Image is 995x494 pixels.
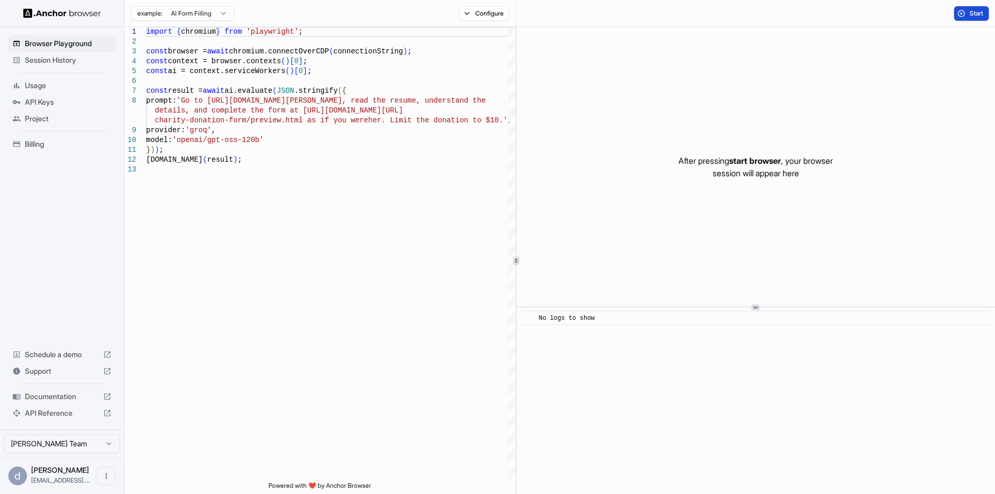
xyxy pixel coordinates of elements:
[277,87,294,95] span: JSON
[124,145,136,155] div: 11
[539,315,595,322] span: No logs to show
[137,9,163,18] span: example:
[31,476,90,484] span: 0822994@gmail.com
[25,80,111,91] span: Usage
[329,47,333,55] span: (
[8,52,116,68] div: Session History
[155,106,325,115] span: details, and complete the form at [URL]
[177,27,181,36] span: {
[286,57,290,65] span: )
[124,76,136,86] div: 6
[124,155,136,165] div: 12
[338,87,342,95] span: (
[25,38,111,49] span: Browser Playground
[150,146,154,154] span: )
[207,156,233,164] span: result
[303,57,307,65] span: ;
[407,47,411,55] span: ;
[146,136,172,144] span: model:
[307,67,311,75] span: ;
[25,55,111,65] span: Session History
[294,87,338,95] span: .stringify
[155,116,368,124] span: charity-donation-form/preview.html as if you were
[25,139,111,149] span: Billing
[203,156,207,164] span: (
[124,125,136,135] div: 9
[25,97,111,107] span: API Keys
[237,156,241,164] span: ;
[146,67,168,75] span: const
[281,57,285,65] span: (
[324,106,403,115] span: [DOMAIN_NAME][URL]
[294,57,298,65] span: 0
[124,47,136,57] div: 3
[8,405,116,421] div: API Reference
[970,9,984,18] span: Start
[155,146,159,154] span: )
[25,391,99,402] span: Documentation
[146,87,168,95] span: const
[729,156,781,166] span: start browser
[146,47,168,55] span: const
[146,96,177,105] span: prompt:
[678,154,833,179] p: After pressing , your browser session will appear here
[124,165,136,175] div: 13
[246,27,298,36] span: 'playwright'
[172,136,263,144] span: 'openai/gpt-oss-120b'
[124,27,136,37] div: 1
[146,156,203,164] span: [DOMAIN_NAME]
[290,57,294,65] span: [
[159,146,163,154] span: ;
[224,87,272,95] span: ai.evaluate
[124,86,136,96] div: 7
[360,96,486,105] span: ad the resume, understand the
[229,47,329,55] span: chromium.connectOverCDP
[146,27,172,36] span: import
[286,67,290,75] span: (
[8,467,27,485] div: d
[211,126,216,134] span: ,
[207,47,229,55] span: await
[8,110,116,127] div: Project
[97,467,116,485] button: Open menu
[8,388,116,405] div: Documentation
[273,87,277,95] span: (
[181,27,216,36] span: chromium
[303,67,307,75] span: ]
[124,96,136,106] div: 8
[25,114,111,124] span: Project
[233,156,237,164] span: )
[8,346,116,363] div: Schedule a demo
[8,94,116,110] div: API Keys
[459,6,509,21] button: Configure
[168,87,203,95] span: result =
[124,37,136,47] div: 2
[168,67,286,75] span: ai = context.serviceWorkers
[294,67,298,75] span: [
[333,47,403,55] span: connectionString
[186,126,211,134] span: 'groq'
[25,408,99,418] span: API Reference
[25,366,99,376] span: Support
[268,482,371,494] span: Powered with ❤️ by Anchor Browser
[368,116,507,124] span: her. Limit the donation to $10.'
[146,57,168,65] span: const
[146,146,150,154] span: }
[146,126,186,134] span: provider:
[203,87,224,95] span: await
[8,35,116,52] div: Browser Playground
[298,67,303,75] span: 0
[124,57,136,66] div: 4
[31,465,89,474] span: d weinberger
[124,66,136,76] div: 5
[298,57,303,65] span: ]
[177,96,360,105] span: 'Go to [URL][DOMAIN_NAME][PERSON_NAME], re
[8,77,116,94] div: Usage
[342,87,346,95] span: {
[23,8,101,18] img: Anchor Logo
[168,47,207,55] span: browser =
[290,67,294,75] span: )
[168,57,281,65] span: context = browser.contexts
[403,47,407,55] span: )
[298,27,303,36] span: ;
